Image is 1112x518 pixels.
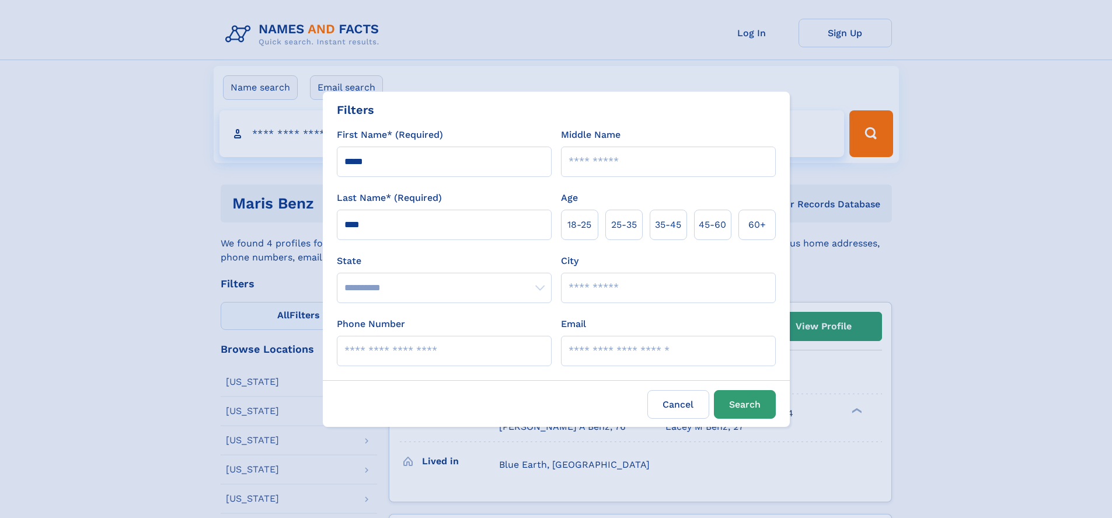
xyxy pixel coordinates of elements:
[611,218,637,232] span: 25‑35
[655,218,681,232] span: 35‑45
[337,101,374,119] div: Filters
[567,218,591,232] span: 18‑25
[647,390,709,419] label: Cancel
[561,254,578,268] label: City
[561,317,586,331] label: Email
[561,191,578,205] label: Age
[699,218,726,232] span: 45‑60
[714,390,776,419] button: Search
[748,218,766,232] span: 60+
[337,128,443,142] label: First Name* (Required)
[337,191,442,205] label: Last Name* (Required)
[561,128,621,142] label: Middle Name
[337,254,552,268] label: State
[337,317,405,331] label: Phone Number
